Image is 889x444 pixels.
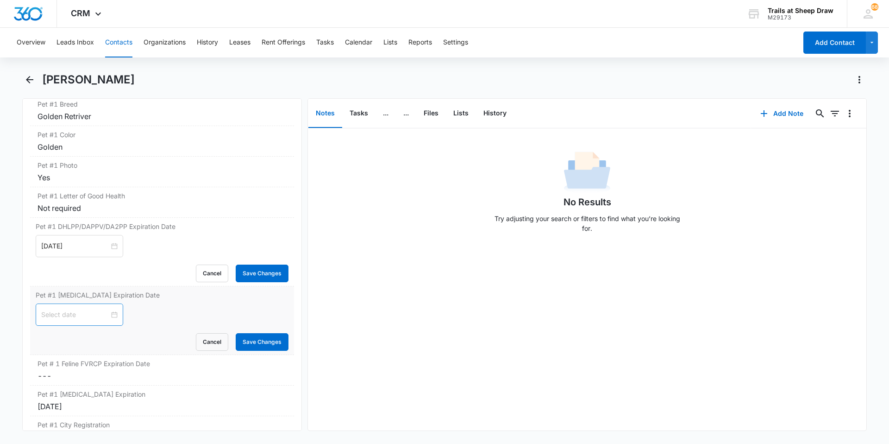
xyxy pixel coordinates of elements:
[38,141,287,152] div: Golden
[38,420,287,430] label: Pet #1 City Registration
[56,28,94,57] button: Leads Inbox
[564,149,610,195] img: No Data
[38,130,287,140] label: Pet #1 Color
[236,333,288,351] button: Save Changes
[563,195,611,209] h1: No Results
[197,28,218,57] button: History
[871,3,878,11] span: 68
[144,28,186,57] button: Organizations
[852,72,867,87] button: Actions
[236,265,288,282] button: Save Changes
[38,203,287,214] div: Not required
[38,359,287,368] label: Pet # 1 Feline FVRCP Expiration Date
[396,99,416,128] button: ...
[443,28,468,57] button: Settings
[36,290,288,300] label: Pet #1 [MEDICAL_DATA] Expiration Date
[196,333,228,351] button: Cancel
[36,222,288,231] label: Pet #1 DHLPP/DAPPV/DA2PP Expiration Date
[408,28,432,57] button: Reports
[38,389,287,399] label: Pet #1 [MEDICAL_DATA] Expiration
[41,310,109,320] input: Select date
[71,8,90,18] span: CRM
[41,241,109,251] input: Nov 12, 2028
[30,95,294,126] div: Pet #1 BreedGolden Retriver
[22,72,37,87] button: Back
[803,32,866,54] button: Add Contact
[476,99,514,128] button: History
[446,99,476,128] button: Lists
[751,102,813,125] button: Add Note
[38,191,287,201] label: Pet #1 Letter of Good Health
[308,99,342,128] button: Notes
[813,106,827,121] button: Search...
[842,106,857,121] button: Overflow Menu
[229,28,250,57] button: Leases
[416,99,446,128] button: Files
[196,265,228,282] button: Cancel
[30,157,294,187] div: Pet #1 PhotoYes
[38,401,287,412] div: [DATE]
[768,7,833,14] div: account name
[30,126,294,157] div: Pet #1 ColorGolden
[38,160,287,170] label: Pet #1 Photo
[30,386,294,416] div: Pet #1 [MEDICAL_DATA] Expiration[DATE]
[38,111,287,122] div: Golden Retriver
[105,28,132,57] button: Contacts
[827,106,842,121] button: Filters
[42,73,135,87] h1: [PERSON_NAME]
[768,14,833,21] div: account id
[376,99,396,128] button: ...
[383,28,397,57] button: Lists
[345,28,372,57] button: Calendar
[38,172,287,183] div: Yes
[17,28,45,57] button: Overview
[30,355,294,386] div: Pet # 1 Feline FVRCP Expiration Date---
[871,3,878,11] div: notifications count
[490,214,684,233] p: Try adjusting your search or filters to find what you’re looking for.
[342,99,376,128] button: Tasks
[316,28,334,57] button: Tasks
[38,99,287,109] label: Pet #1 Breed
[262,28,305,57] button: Rent Offerings
[38,370,287,381] dd: ---
[30,187,294,218] div: Pet #1 Letter of Good HealthNot required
